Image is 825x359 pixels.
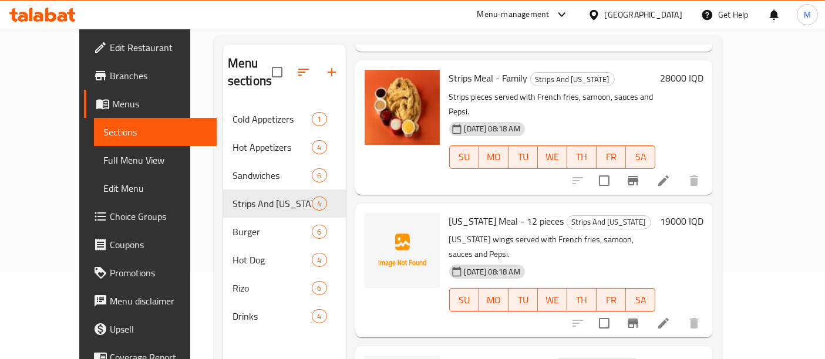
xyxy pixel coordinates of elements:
[601,292,621,309] span: FR
[626,288,655,311] button: SA
[103,153,208,167] span: Full Menu View
[449,232,656,262] p: [US_STATE] wings served with French fries, samoon, sauces and Pepsi.
[479,288,509,311] button: MO
[572,292,592,309] span: TH
[592,311,617,336] span: Select to update
[84,202,217,231] a: Choice Groups
[513,148,533,165] span: TU
[84,33,217,62] a: Edit Restaurant
[312,281,326,295] div: items
[312,114,326,125] span: 1
[567,288,597,311] button: TH
[543,148,563,165] span: WE
[112,97,208,111] span: Menus
[449,69,528,87] span: Strips Meal - Family
[804,8,811,21] span: M
[312,197,326,211] div: items
[103,125,208,139] span: Sections
[509,288,538,311] button: TU
[538,145,567,169] button: WE
[509,145,538,169] button: TU
[567,215,651,229] span: Strips And [US_STATE]
[543,292,563,309] span: WE
[454,292,474,309] span: SU
[110,266,208,280] span: Promotions
[312,112,326,126] div: items
[233,168,312,182] div: Sandwiches
[619,309,647,337] button: Branch-specific-item
[312,170,326,181] span: 6
[228,55,272,90] h2: Menu sections
[479,145,509,169] button: MO
[233,281,312,295] span: Rizo
[223,246,346,274] div: Hot Dog4
[454,148,474,165] span: SU
[233,225,312,239] span: Burger
[84,259,217,287] a: Promotions
[223,100,346,335] nav: Menu sections
[605,8,682,21] div: [GEOGRAPHIC_DATA]
[680,167,708,195] button: delete
[601,148,621,165] span: FR
[84,287,217,315] a: Menu disclaimer
[233,140,312,154] span: Hot Appetizers
[84,62,217,90] a: Branches
[449,212,564,230] span: [US_STATE] Meal - 12 pieces
[223,218,346,246] div: Burger6
[318,58,346,86] button: Add section
[110,294,208,308] span: Menu disclaimer
[94,174,217,202] a: Edit Menu
[312,255,326,266] span: 4
[572,148,592,165] span: TH
[312,253,326,267] div: items
[312,142,326,153] span: 4
[660,70,703,86] h6: 28000 IQD
[223,189,346,218] div: Strips And [US_STATE]4
[233,309,312,323] span: Drinks
[365,70,440,145] img: Strips Meal - Family
[223,133,346,161] div: Hot Appetizers4
[631,292,651,309] span: SA
[110,322,208,336] span: Upsell
[460,266,525,277] span: [DATE] 08:18 AM
[531,73,614,86] span: Strips And [US_STATE]
[233,197,312,211] span: Strips And [US_STATE]
[631,148,651,165] span: SA
[530,72,615,86] div: Strips And Kentucky
[449,90,656,119] p: Strips pieces served with French fries, samoon, sauces and Pepsi.
[223,161,346,189] div: Sandwiches6
[233,112,312,126] span: Cold Appetizers
[656,174,671,188] a: Edit menu item
[84,90,217,118] a: Menus
[233,253,312,267] span: Hot Dog
[312,283,326,294] span: 6
[84,231,217,259] a: Coupons
[460,123,525,134] span: [DATE] 08:18 AM
[223,302,346,330] div: Drinks4
[110,40,208,55] span: Edit Restaurant
[312,226,326,238] span: 6
[233,197,312,211] div: Strips And Kentucky
[449,145,479,169] button: SU
[513,292,533,309] span: TU
[103,181,208,195] span: Edit Menu
[619,167,647,195] button: Branch-specific-item
[312,309,326,323] div: items
[94,146,217,174] a: Full Menu View
[110,209,208,223] span: Choice Groups
[84,315,217,343] a: Upsell
[365,213,440,288] img: Kentucky Meal - 12 pieces
[265,60,289,84] span: Select all sections
[567,215,651,229] div: Strips And Kentucky
[680,309,708,337] button: delete
[223,274,346,302] div: Rizo6
[110,238,208,252] span: Coupons
[538,288,567,311] button: WE
[626,145,655,169] button: SA
[567,145,597,169] button: TH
